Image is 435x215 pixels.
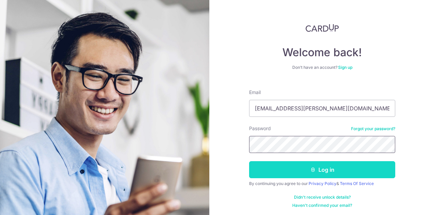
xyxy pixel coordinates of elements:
a: Terms Of Service [340,181,374,186]
h4: Welcome back! [249,46,395,59]
div: Don’t have an account? [249,65,395,70]
a: Sign up [338,65,352,70]
img: CardUp Logo [306,24,339,32]
a: Privacy Policy [309,181,336,186]
input: Enter your Email [249,100,395,117]
a: Haven't confirmed your email? [292,203,352,208]
div: By continuing you agree to our & [249,181,395,186]
label: Email [249,89,261,96]
a: Didn't receive unlock details? [294,195,351,200]
a: Forgot your password? [351,126,395,132]
button: Log in [249,161,395,178]
label: Password [249,125,271,132]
